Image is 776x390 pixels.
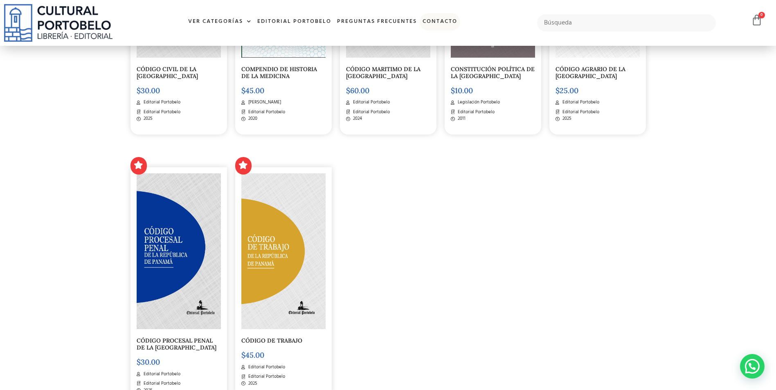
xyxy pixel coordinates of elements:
[137,337,216,351] a: CÓDIGO PROCESAL PENAL DE LA [GEOGRAPHIC_DATA]
[451,86,455,95] span: $
[246,364,285,371] span: Editorial Portobelo
[740,354,765,379] div: Contactar por WhatsApp
[241,337,302,344] a: CÓDIGO DE TRABAJO
[560,99,599,106] span: Editorial Portobelo
[246,115,257,122] span: 2020
[456,109,495,116] span: Editorial Portobelo
[137,86,141,95] span: $
[346,86,369,95] bdi: 60.00
[137,86,160,95] bdi: 30.00
[351,115,362,122] span: 2024
[142,380,180,387] span: Editorial Portobelo
[241,65,317,80] a: COMPENDIO DE HISTORIA DE LA MEDICINA
[142,109,180,116] span: Editorial Portobelo
[420,13,460,31] a: Contacto
[142,99,180,106] span: Editorial Portobelo
[751,14,763,26] a: 0
[142,371,180,378] span: Editorial Portobelo
[241,350,264,360] bdi: 45.00
[137,357,160,367] bdi: 30.00
[246,373,285,380] span: Editorial Portobelo
[556,65,625,80] a: CÓDIGO AGRARIO DE LA [GEOGRAPHIC_DATA]
[351,99,390,106] span: Editorial Portobelo
[246,380,257,387] span: 2025
[137,173,221,329] img: CD-002PORTADA P.PENAL-01-01
[560,115,571,122] span: 2025
[556,86,560,95] span: $
[346,86,350,95] span: $
[346,65,421,80] a: CÓDIGO MARITIMO DE LA [GEOGRAPHIC_DATA]
[137,357,141,367] span: $
[246,109,285,116] span: Editorial Portobelo
[758,12,765,18] span: 0
[451,65,535,80] a: CONSTITUCIÓN POLÍTICA DE LA [GEOGRAPHIC_DATA]
[254,13,334,31] a: Editorial Portobelo
[246,99,281,106] span: [PERSON_NAME]
[241,86,245,95] span: $
[137,65,198,80] a: CÓDIGO CIVIL DE LA [GEOGRAPHIC_DATA]
[241,86,264,95] bdi: 45.00
[241,350,245,360] span: $
[185,13,254,31] a: Ver Categorías
[142,115,153,122] span: 2025
[556,86,578,95] bdi: 25.00
[537,14,716,31] input: Búsqueda
[241,173,326,329] img: CD-013-CODIGO-DE-TRABAJO
[451,86,473,95] bdi: 10.00
[334,13,420,31] a: Preguntas frecuentes
[456,99,500,106] span: Legislación Portobelo
[560,109,599,116] span: Editorial Portobelo
[351,109,390,116] span: Editorial Portobelo
[456,115,466,122] span: 2011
